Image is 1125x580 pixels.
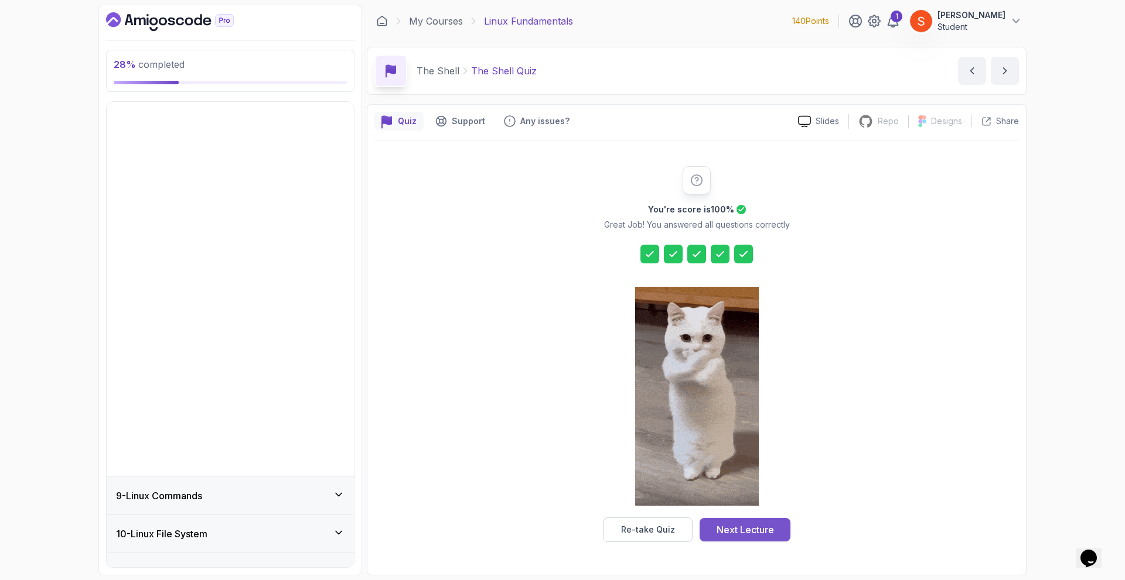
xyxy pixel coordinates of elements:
a: 1 [886,14,900,28]
button: Feedback button [497,112,577,131]
button: next content [991,57,1019,85]
button: user profile image[PERSON_NAME]Student [909,9,1022,33]
button: Re-take Quiz [603,517,693,542]
button: 9-Linux Commands [107,477,354,514]
a: Slides [789,115,848,128]
p: Support [452,115,485,127]
img: user profile image [910,10,932,32]
p: [PERSON_NAME] [937,9,1005,21]
p: The Shell Quiz [471,64,537,78]
p: 140 Points [792,15,829,27]
a: My Courses [409,14,463,28]
p: The Shell [417,64,459,78]
button: quiz button [374,112,424,131]
p: Repo [878,115,899,127]
p: Great Job! You answered all questions correctly [604,219,790,231]
span: 28 % [114,59,136,70]
h3: 11 - Working With Files [116,565,210,579]
p: Share [996,115,1019,127]
p: Designs [931,115,962,127]
p: Any issues? [520,115,570,127]
button: Support button [428,112,492,131]
h2: You're score is 100 % [648,204,734,215]
a: Dashboard [106,12,261,31]
button: previous content [958,57,986,85]
div: Next Lecture [717,523,774,537]
div: Re-take Quiz [621,524,675,536]
h3: 10 - Linux File System [116,527,207,541]
button: Share [971,115,1019,127]
p: Slides [816,115,839,127]
img: cool-cat [635,287,759,506]
iframe: chat widget [1076,533,1113,568]
button: 10-Linux File System [107,515,354,552]
p: Linux Fundamentals [484,14,573,28]
h3: 9 - Linux Commands [116,489,202,503]
p: Quiz [398,115,417,127]
button: Next Lecture [700,518,790,541]
span: completed [114,59,185,70]
a: Dashboard [376,15,388,27]
div: 1 [891,11,902,22]
p: Student [937,21,1005,33]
